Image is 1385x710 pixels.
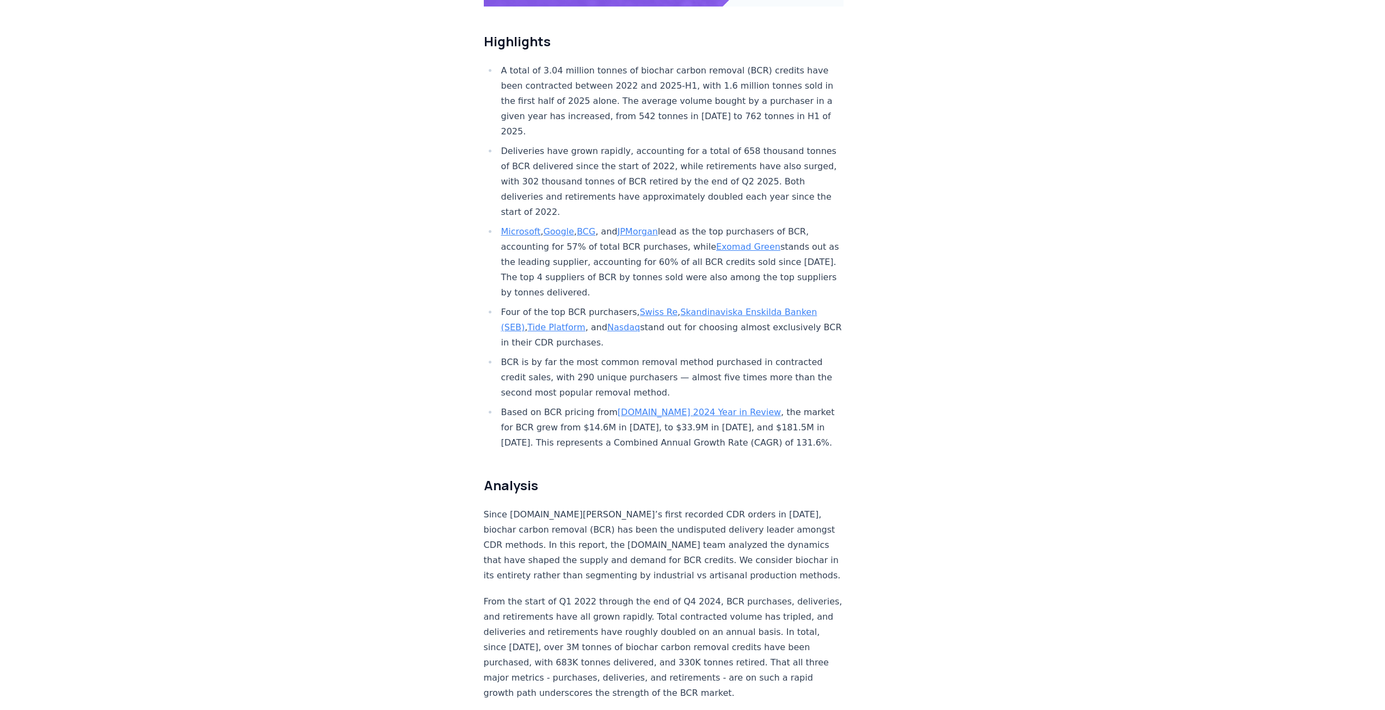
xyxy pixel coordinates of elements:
[617,226,657,237] a: JPMorgan
[498,355,844,400] li: BCR is by far the most common removal method purchased in contracted credit sales, with 290 uniqu...
[577,226,595,237] a: BCG
[527,322,585,332] a: Tide Platform
[484,507,844,583] p: Since [DOMAIN_NAME][PERSON_NAME]’s first recorded CDR orders in [DATE], biochar carbon removal (B...
[484,33,844,50] h2: Highlights
[501,226,541,237] a: Microsoft
[618,407,781,417] a: [DOMAIN_NAME] 2024 Year in Review
[484,594,844,701] p: From the start of Q1 2022 through the end of Q4 2024, BCR purchases, deliveries, and retirements ...
[716,242,780,252] a: Exomad Green
[639,307,678,317] a: Swiss Re
[498,405,844,450] li: Based on BCR pricing from , the market for BCR grew from $14.6M in [DATE], to $33.9M in [DATE], a...
[607,322,640,332] a: Nasdaq
[484,477,844,494] h2: Analysis
[498,224,844,300] li: , , , and lead as the top purchasers of BCR, accounting for 57% of total BCR purchases, while sta...
[498,63,844,139] li: A total of 3.04 million tonnes of biochar carbon removal (BCR) credits have been contracted betwe...
[498,305,844,350] li: Four of the top BCR purchasers, , , , and stand out for choosing almost exclusively BCR in their ...
[498,144,844,220] li: Deliveries have grown rapidly, accounting for a total of 658 thousand tonnes of BCR delivered sin...
[543,226,574,237] a: Google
